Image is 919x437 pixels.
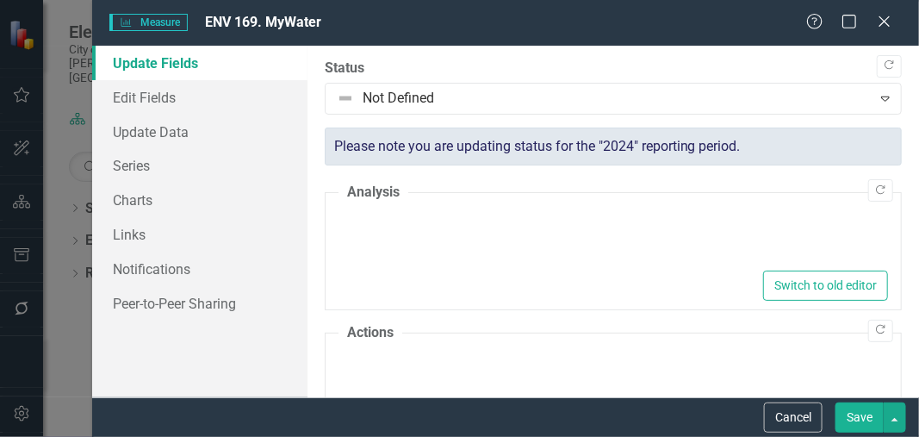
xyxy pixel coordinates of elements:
[92,80,307,115] a: Edit Fields
[338,183,408,203] legend: Analysis
[763,271,888,301] button: Switch to old editor
[109,14,188,31] span: Measure
[92,115,307,149] a: Update Data
[92,286,307,321] a: Peer-to-Peer Sharing
[835,403,884,433] button: Save
[325,59,902,78] label: Status
[338,323,402,343] legend: Actions
[92,183,307,217] a: Charts
[92,46,307,80] a: Update Fields
[92,252,307,286] a: Notifications
[92,217,307,252] a: Links
[92,148,307,183] a: Series
[325,128,902,166] div: Please note you are updating status for the "2024" reporting period.
[764,403,823,433] button: Cancel
[205,14,321,30] span: ENV 169. MyWater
